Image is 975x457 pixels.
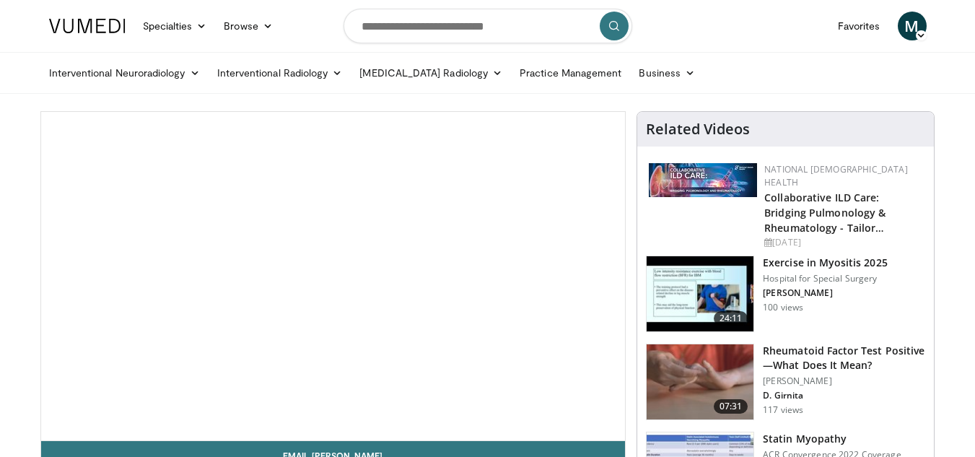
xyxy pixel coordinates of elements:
p: 117 views [763,404,803,416]
div: [DATE] [764,236,922,249]
a: Interventional Neuroradiology [40,58,209,87]
h3: Statin Myopathy [763,432,901,446]
input: Search topics, interventions [344,9,632,43]
a: Browse [215,12,281,40]
a: Interventional Radiology [209,58,351,87]
span: 24:11 [714,311,748,326]
a: Business [630,58,704,87]
a: M [898,12,927,40]
h3: Rheumatoid Factor Test Positive—What Does It Mean? [763,344,925,373]
img: edd3489b-7d42-451f-820b-3d78e096dfbd.150x105_q85_crop-smart_upscale.jpg [647,256,753,331]
a: Collaborative ILD Care: Bridging Pulmonology & Rheumatology - Tailor… [764,191,886,235]
p: D. Girnita [763,390,925,401]
a: [MEDICAL_DATA] Radiology [351,58,511,87]
a: National [DEMOGRAPHIC_DATA] Health [764,163,908,188]
a: 24:11 Exercise in Myositis 2025 Hospital for Special Surgery [PERSON_NAME] 100 views [646,256,925,332]
img: 85870787-ebf0-4708-a531-c17d552bdd2d.150x105_q85_crop-smart_upscale.jpg [647,344,753,419]
p: Hospital for Special Surgery [763,273,888,284]
span: 07:31 [714,399,748,414]
img: 7e341e47-e122-4d5e-9c74-d0a8aaff5d49.jpg.150x105_q85_autocrop_double_scale_upscale_version-0.2.jpg [649,163,757,197]
a: Practice Management [511,58,630,87]
a: Favorites [829,12,889,40]
a: 07:31 Rheumatoid Factor Test Positive—What Does It Mean? [PERSON_NAME] D. Girnita 117 views [646,344,925,420]
h4: Related Videos [646,121,750,138]
h3: Exercise in Myositis 2025 [763,256,888,270]
a: Specialties [134,12,216,40]
p: [PERSON_NAME] [763,287,888,299]
p: [PERSON_NAME] [763,375,925,387]
img: VuMedi Logo [49,19,126,33]
p: 100 views [763,302,803,313]
video-js: Video Player [41,112,626,441]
